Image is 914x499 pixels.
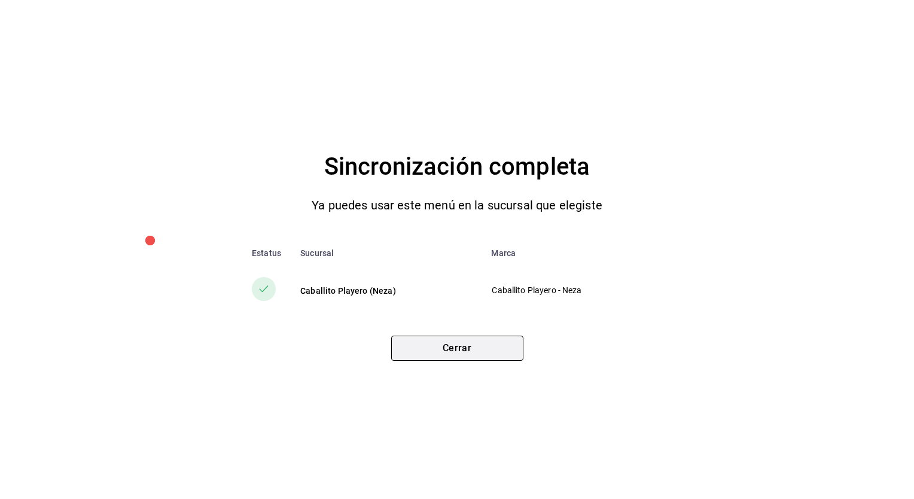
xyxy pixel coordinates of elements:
[324,148,590,186] h4: Sincronización completa
[312,196,602,215] p: Ya puedes usar este menú en la sucursal que elegiste
[492,284,662,297] p: Caballito Playero - Neza
[233,239,291,267] th: Estatus
[300,285,472,297] div: Caballito Playero (Neza)
[482,239,681,267] th: Marca
[291,239,482,267] th: Sucursal
[391,336,523,361] button: Cerrar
